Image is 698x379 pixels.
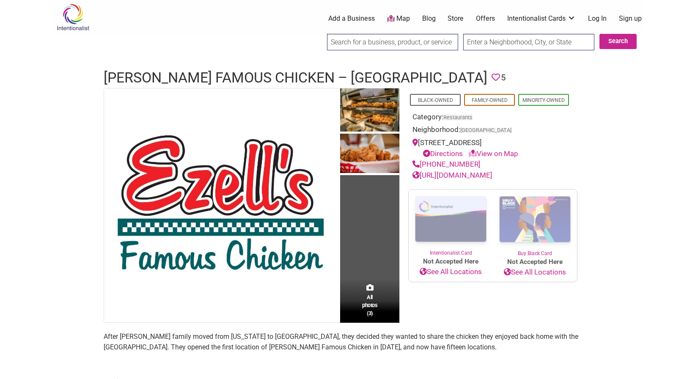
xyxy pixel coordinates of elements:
[493,189,577,257] a: Buy Black Card
[387,14,410,24] a: Map
[522,97,565,103] a: Minority-Owned
[588,14,607,23] a: Log In
[409,189,493,249] img: Intentionalist Card
[409,257,493,266] span: Not Accepted Here
[412,137,573,159] div: [STREET_ADDRESS]
[412,171,492,179] a: [URL][DOMAIN_NAME]
[328,14,375,23] a: Add a Business
[422,14,436,23] a: Blog
[472,97,508,103] a: Family-Owned
[409,189,493,257] a: Intentionalist Card
[409,266,493,277] a: See All Locations
[476,14,495,23] a: Offers
[599,34,637,49] button: Search
[104,68,487,88] h1: [PERSON_NAME] Famous Chicken – [GEOGRAPHIC_DATA]
[104,331,594,353] p: After [PERSON_NAME] family moved from [US_STATE] to [GEOGRAPHIC_DATA], they decided they wanted t...
[327,34,458,50] input: Search for a business, product, or service
[362,293,377,317] span: All photos (3)
[463,34,594,50] input: Enter a Neighborhood, City, or State
[460,128,511,133] span: [GEOGRAPHIC_DATA]
[469,149,518,158] a: View on Map
[443,114,473,121] a: Restaurants
[412,160,481,168] a: [PHONE_NUMBER]
[501,71,506,84] span: 5
[53,3,93,31] img: Intentionalist
[412,124,573,137] div: Neighborhood:
[493,189,577,250] img: Buy Black Card
[412,112,573,125] div: Category:
[619,14,642,23] a: Sign up
[418,97,453,103] a: Black-Owned
[448,14,464,23] a: Store
[507,14,576,23] a: Intentionalist Cards
[493,267,577,278] a: See All Locations
[423,149,463,158] a: Directions
[493,257,577,267] span: Not Accepted Here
